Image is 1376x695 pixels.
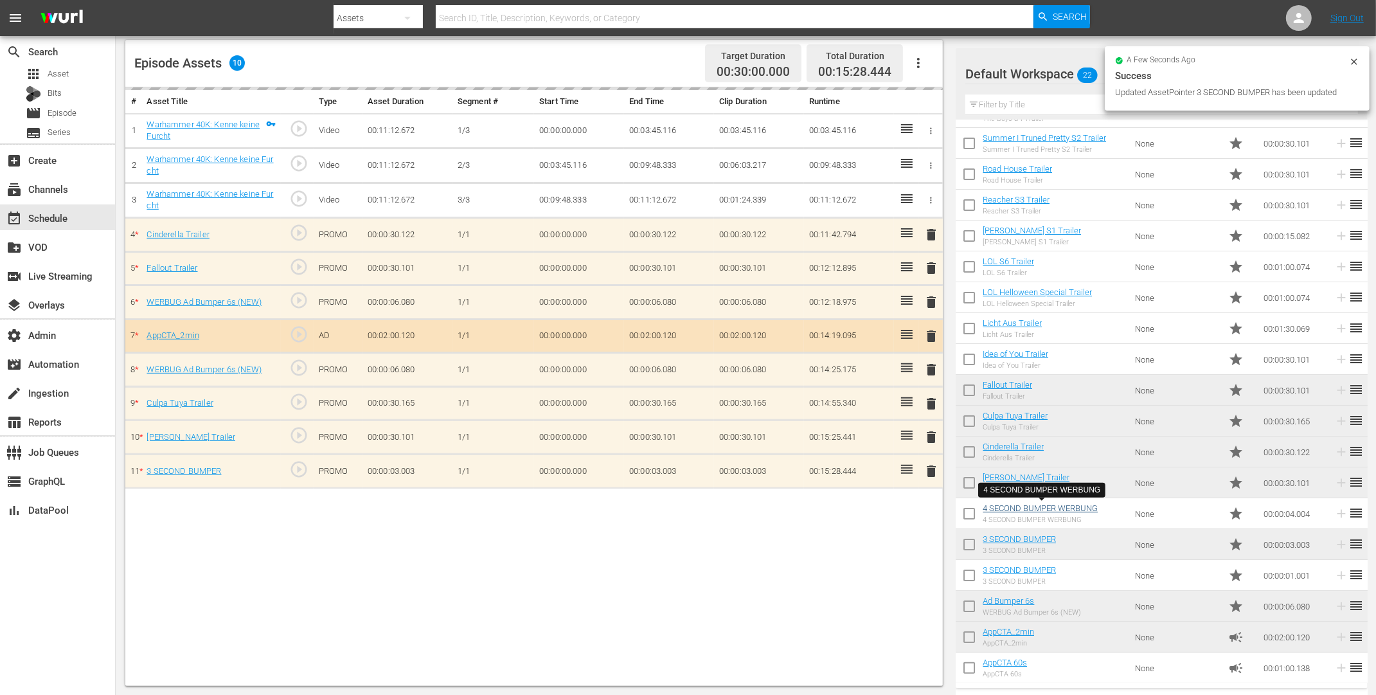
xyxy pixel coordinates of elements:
td: 00:00:06.080 [362,353,452,387]
span: play_circle_outline [289,460,308,479]
td: 00:00:06.080 [624,353,714,387]
span: Promo [1228,506,1244,521]
td: 1/1 [452,218,534,252]
td: 00:00:30.122 [714,218,804,252]
td: PROMO [314,420,362,455]
td: 00:00:00.000 [534,285,624,320]
span: Promo [1228,197,1244,213]
div: Episode Assets [134,55,245,71]
th: Segment # [452,90,534,114]
span: a few seconds ago [1127,55,1196,66]
td: 00:15:28.444 [804,455,894,489]
span: Ad [1228,660,1244,676]
span: Promo [1228,413,1244,429]
span: Bits [48,87,62,100]
td: PROMO [314,455,362,489]
span: 10 [229,55,245,71]
span: Promo [1228,259,1244,275]
span: Promo [1228,352,1244,367]
td: 00:01:24.339 [714,183,804,217]
td: 2/3 [452,148,534,183]
td: 00:00:00.000 [534,420,624,455]
th: Clip Duration [714,90,804,114]
span: Search [1053,5,1087,28]
a: AppCTA 60s [983,658,1027,667]
span: reorder [1348,444,1364,459]
a: LOL S6 Trailer [983,257,1034,266]
td: None [1130,313,1222,344]
td: 00:00:30.101 [1258,375,1329,406]
svg: Add to Episode [1334,229,1348,243]
a: 3 SECOND BUMPER [983,534,1056,544]
span: GraphQL [6,474,22,489]
span: reorder [1348,351,1364,366]
span: Series [48,126,71,139]
td: 00:00:30.101 [624,251,714,285]
td: 00:00:15.082 [1258,221,1329,251]
td: 1/1 [452,420,534,455]
span: reorder [1348,629,1364,644]
span: play_circle_outline [289,223,308,242]
a: Sign Out [1330,13,1364,23]
span: 00:15:28.444 [818,64,891,79]
svg: Add to Episode [1334,321,1348,336]
th: Asset Duration [362,90,452,114]
td: 00:03:45.116 [804,113,894,148]
span: Promo [1228,537,1244,552]
td: 00:03:45.116 [714,113,804,148]
td: 6 [125,285,141,320]
td: 2 [125,148,141,183]
td: 00:11:12.672 [362,183,452,217]
td: 00:00:00.000 [534,455,624,489]
td: 00:00:04.004 [1258,498,1329,529]
svg: Add to Episode [1334,352,1348,366]
a: AppCTA_2min [983,627,1034,636]
a: [PERSON_NAME] S1 Trailer [983,226,1081,235]
td: 3 [125,183,141,217]
td: 00:00:30.165 [624,386,714,420]
td: 00:00:30.101 [624,420,714,455]
td: 00:00:00.000 [534,386,624,420]
span: Promo [1228,290,1244,305]
td: 1/1 [452,251,534,285]
td: 00:11:12.672 [362,148,452,183]
th: End Time [624,90,714,114]
td: None [1130,190,1222,221]
span: play_circle_outline [289,325,308,344]
td: 00:00:30.101 [1258,344,1329,375]
a: Road House Trailer [983,164,1052,174]
th: Type [314,90,362,114]
a: LOL Helloween Special Trailer [983,287,1092,297]
a: [PERSON_NAME] Trailer [147,432,235,442]
td: AD [314,319,362,353]
td: 00:00:06.080 [624,285,714,320]
div: Updated AssetPointer 3 SECOND BUMPER has been updated [1115,86,1346,99]
span: play_circle_outline [289,257,308,276]
div: AppCTA_2min [983,639,1034,647]
td: 00:00:30.101 [1258,128,1329,159]
a: Cinderella Trailer [147,230,210,239]
td: 00:03:45.116 [534,148,624,183]
div: WERBUG Ad Bumper 6s (NEW) [983,608,1081,617]
td: None [1130,529,1222,560]
span: Promo [1228,444,1244,460]
a: Culpa Tuya Trailer [147,398,213,408]
span: Promo [1228,136,1244,151]
span: reorder [1348,197,1364,212]
td: 1 [125,113,141,148]
span: play_circle_outline [289,426,308,445]
td: 00:02:00.120 [714,319,804,353]
a: Warhammer 40K: Kenne keine Furcht [147,189,273,211]
td: 00:00:06.080 [1258,591,1329,622]
span: Promo [1228,167,1244,182]
span: Ad [1228,629,1244,645]
span: play_circle_outline [289,358,308,377]
th: # [125,90,141,114]
a: Summer I Truned Pretty S2 Trailer [983,133,1106,143]
span: Asset [26,66,41,82]
span: Series [26,125,41,141]
td: 00:00:06.080 [714,285,804,320]
a: Licht Aus Trailer [983,318,1042,328]
td: 00:00:30.165 [714,386,804,420]
td: PROMO [314,386,362,420]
